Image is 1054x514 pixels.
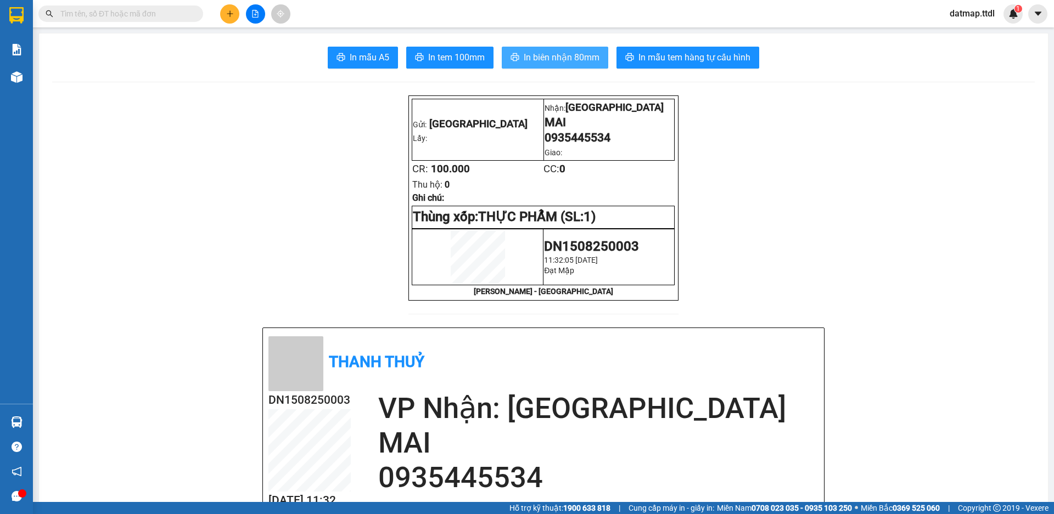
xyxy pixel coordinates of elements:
[268,391,351,409] h2: DN1508250003
[861,502,940,514] span: Miền Bắc
[413,116,542,130] p: Gửi:
[8,70,25,82] span: CR :
[415,53,424,63] span: printer
[619,502,620,514] span: |
[60,8,190,20] input: Tìm tên, số ĐT hoặc mã đơn
[545,131,610,144] span: 0935445534
[563,504,610,512] strong: 1900 633 818
[545,115,566,129] span: MAI
[524,50,599,64] span: In biên nhận 80mm
[329,353,424,371] b: Thanh Thuỷ
[511,53,519,63] span: printer
[11,44,23,55] img: solution-icon
[509,502,610,514] span: Hỗ trợ kỹ thuật:
[545,148,562,157] span: Giao:
[412,179,442,190] span: Thu hộ:
[246,4,265,24] button: file-add
[584,209,596,224] span: 1)
[544,266,574,275] span: Đạt Mập
[941,7,1003,20] span: datmap.ttdl
[893,504,940,512] strong: 0369 525 060
[559,163,565,175] span: 0
[429,118,528,130] span: [GEOGRAPHIC_DATA]
[406,47,494,69] button: printerIn tem 100mm
[445,179,450,190] span: 0
[220,4,239,24] button: plus
[8,69,122,82] div: 100.000
[1016,5,1020,13] span: 1
[128,47,240,63] div: 0935445534
[543,163,565,175] span: CC:
[378,426,818,460] h2: MAI
[12,442,22,452] span: question-circle
[502,47,608,69] button: printerIn biên nhận 80mm
[413,134,427,143] span: Lấy:
[46,10,53,18] span: search
[128,9,240,34] div: [GEOGRAPHIC_DATA]
[629,502,714,514] span: Cung cấp máy in - giấy in:
[271,4,290,24] button: aim
[128,34,240,47] div: MAI
[1033,9,1043,19] span: caret-down
[616,47,759,69] button: printerIn mẫu tem hàng tự cấu hình
[350,50,389,64] span: In mẫu A5
[412,163,428,175] span: CR:
[128,9,155,21] span: Nhận:
[431,163,470,175] span: 100.000
[428,50,485,64] span: In tem 100mm
[474,287,613,296] strong: [PERSON_NAME] - [GEOGRAPHIC_DATA]
[268,492,351,510] h2: [DATE] 11:32
[565,101,664,114] span: [GEOGRAPHIC_DATA]
[12,491,22,501] span: message
[337,53,345,63] span: printer
[9,7,24,24] img: logo-vxr
[277,10,284,18] span: aim
[545,101,674,114] p: Nhận:
[251,10,259,18] span: file-add
[412,193,444,203] span: Ghi chú:
[226,10,234,18] span: plus
[11,71,23,83] img: warehouse-icon
[948,502,950,514] span: |
[638,50,750,64] span: In mẫu tem hàng tự cấu hình
[413,209,478,224] span: Thùng xốp:
[993,504,1001,512] span: copyright
[478,209,596,224] span: THỰC PHẨM (SL:
[9,9,26,21] span: Gửi:
[378,391,818,426] h2: VP Nhận: [GEOGRAPHIC_DATA]
[11,416,23,428] img: warehouse-icon
[855,506,858,510] span: ⚪️
[752,504,852,512] strong: 0708 023 035 - 0935 103 250
[1028,4,1047,24] button: caret-down
[1008,9,1018,19] img: icon-new-feature
[378,460,818,495] h2: 0935445534
[544,239,639,254] span: DN1508250003
[544,256,598,264] span: 11:32:05 [DATE]
[9,9,121,34] div: [GEOGRAPHIC_DATA]
[1014,5,1022,13] sup: 1
[12,466,22,477] span: notification
[328,47,398,69] button: printerIn mẫu A5
[717,502,852,514] span: Miền Nam
[625,53,634,63] span: printer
